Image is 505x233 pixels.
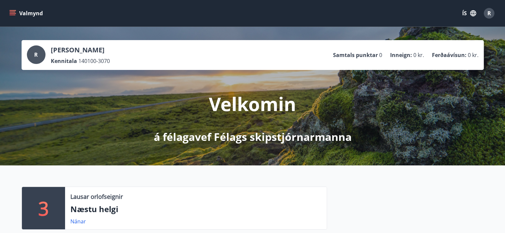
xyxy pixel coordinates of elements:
p: Ferðaávísun : [432,51,466,59]
p: Velkomin [209,91,296,116]
span: 0 kr. [413,51,424,59]
p: Kennitala [51,57,77,65]
span: R [34,51,38,58]
p: [PERSON_NAME] [51,45,110,55]
p: Næstu helgi [70,204,321,215]
p: á félagavef Félags skipstjórnarmanna [154,130,352,144]
p: Lausar orlofseignir [70,192,123,201]
button: ÍS [459,7,480,19]
button: menu [8,7,45,19]
span: 0 kr. [468,51,478,59]
a: Nánar [70,218,86,225]
span: R [487,10,491,17]
span: 140100-3070 [78,57,110,65]
p: Inneign : [390,51,412,59]
p: 3 [38,196,49,221]
span: 0 [379,51,382,59]
p: Samtals punktar [333,51,378,59]
button: R [481,5,497,21]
